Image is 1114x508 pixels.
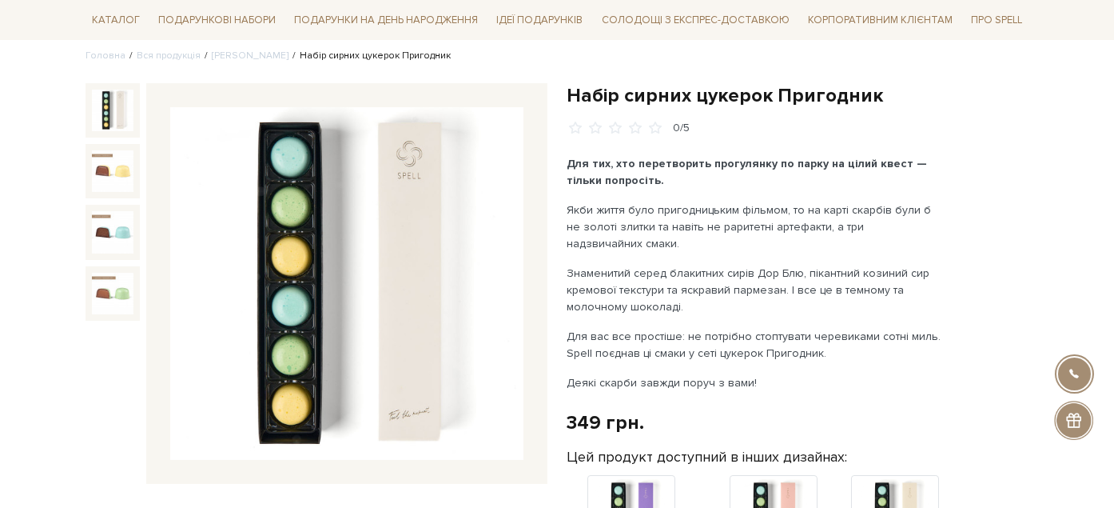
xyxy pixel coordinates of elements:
[965,8,1028,33] a: Про Spell
[567,83,1028,108] h1: Набір сирних цукерок Пригодник
[152,8,282,33] a: Подарункові набори
[490,8,589,33] a: Ідеї подарунків
[86,50,125,62] a: Головна
[567,265,941,315] p: Знаменитий серед блакитних сирів Дор Блю, пікантний козиний сир кремової текстури та яскравий пар...
[595,6,796,34] a: Солодощі з експрес-доставкою
[92,273,133,314] img: Набір сирних цукерок Пригодник
[567,202,941,252] p: Якби життя було пригодницьким фільмом, то на карті скарбів були б не золоті злитки та навіть не р...
[567,157,927,187] b: Для тих, хто перетворить прогулянку по парку на цілий квест — тільки попросіть.
[673,121,690,136] div: 0/5
[137,50,201,62] a: Вся продукція
[288,8,484,33] a: Подарунки на День народження
[567,448,847,466] label: Цей продукт доступний в інших дизайнах:
[567,410,644,435] div: 349 грн.
[92,211,133,253] img: Набір сирних цукерок Пригодник
[288,49,451,63] li: Набір сирних цукерок Пригодник
[567,328,941,362] p: Для вас все простіше: не потрібно стоптувати черевиками сотні миль. Spell поєднав ці смаки у сеті...
[802,8,959,33] a: Корпоративним клієнтам
[92,150,133,192] img: Набір сирних цукерок Пригодник
[212,50,288,62] a: [PERSON_NAME]
[92,90,133,131] img: Набір сирних цукерок Пригодник
[170,107,523,461] img: Набір сирних цукерок Пригодник
[86,8,146,33] a: Каталог
[567,374,941,391] p: Деякі скарби завжди поруч з вами!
